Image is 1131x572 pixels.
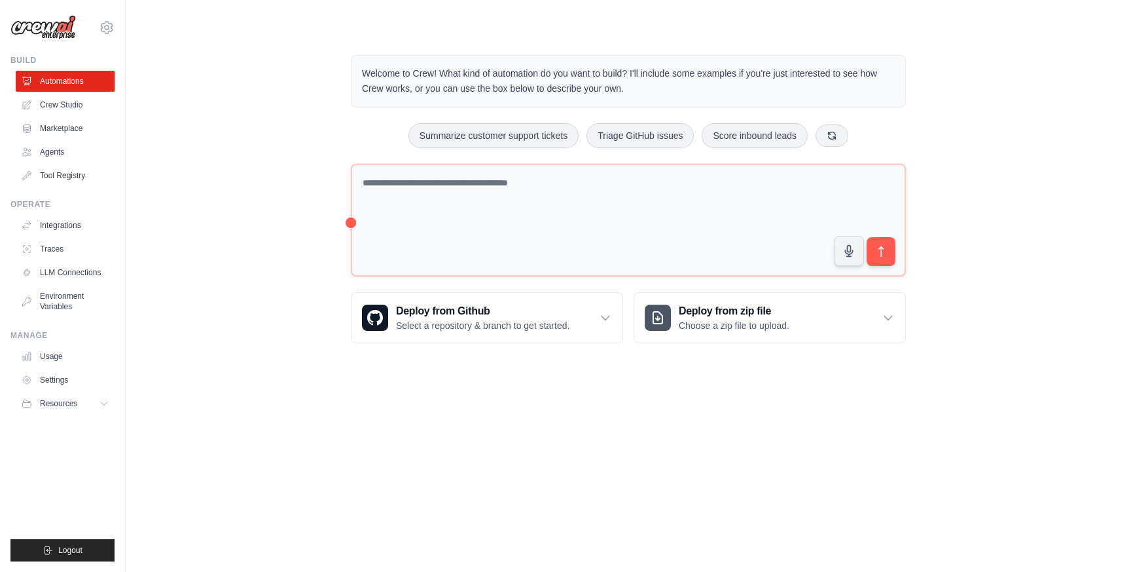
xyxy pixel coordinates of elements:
h3: Deploy from Github [396,303,569,319]
div: Manage [10,330,115,341]
a: Settings [16,370,115,391]
img: Logo [10,15,76,40]
h3: Deploy from zip file [679,303,789,319]
button: Logout [10,539,115,562]
a: Agents [16,142,115,162]
p: Select a repository & branch to get started. [396,319,569,332]
a: Marketplace [16,118,115,139]
p: Choose a zip file to upload. [679,319,789,332]
a: Usage [16,346,115,367]
span: Resources [40,398,77,409]
div: Operate [10,199,115,210]
a: LLM Connections [16,262,115,283]
a: Tool Registry [16,165,115,186]
button: Summarize customer support tickets [408,123,579,148]
button: Resources [16,393,115,414]
a: Environment Variables [16,286,115,317]
a: Crew Studio [16,94,115,115]
span: Logout [58,545,82,556]
button: Triage GitHub issues [586,123,694,148]
div: Build [10,55,115,66]
a: Automations [16,71,115,92]
a: Traces [16,238,115,259]
button: Score inbound leads [702,123,808,148]
p: Welcome to Crew! What kind of automation do you want to build? I'll include some examples if you'... [362,66,895,96]
a: Integrations [16,215,115,236]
